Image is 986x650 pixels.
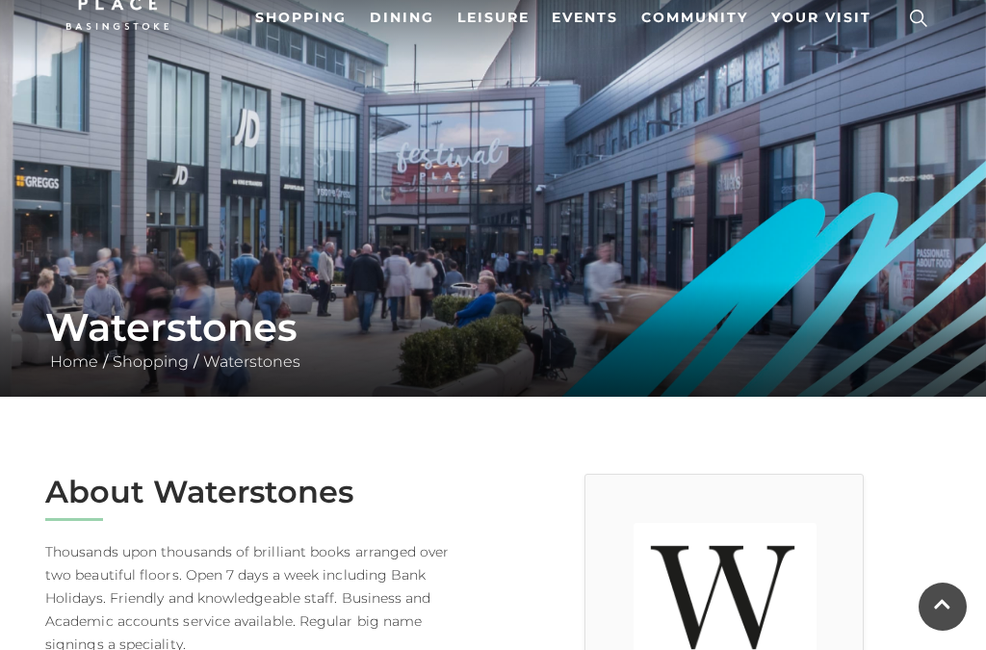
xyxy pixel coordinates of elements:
a: Home [45,352,103,371]
a: Waterstones [198,352,305,371]
h1: Waterstones [45,304,941,351]
a: Shopping [108,352,194,371]
div: / / [31,304,955,374]
h2: About Waterstones [45,474,479,510]
span: Your Visit [771,8,871,28]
